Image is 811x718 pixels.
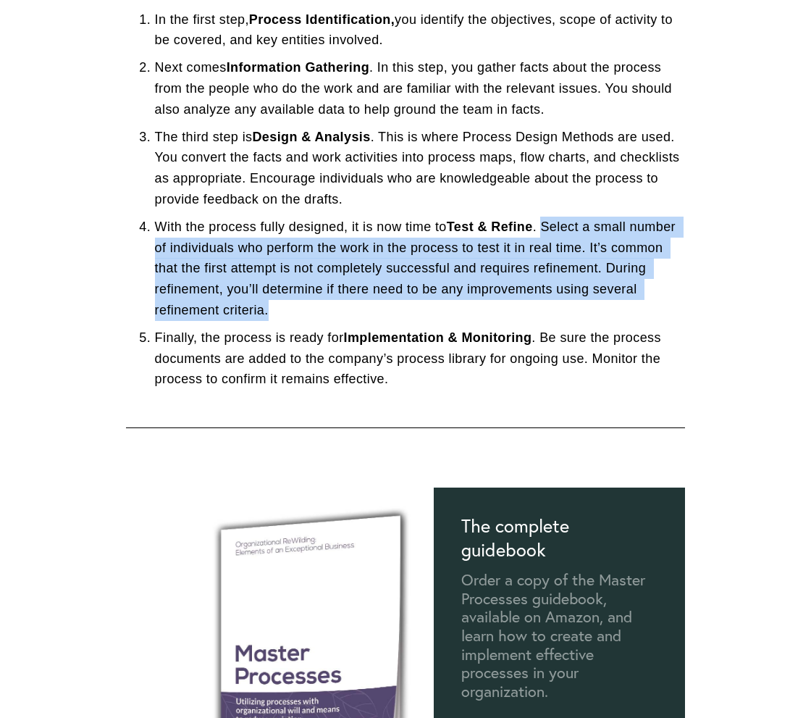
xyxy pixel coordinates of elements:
strong: Design & Analysis [252,130,370,144]
p: With the process fully designed, it is now time to . Select a small number of individuals who per... [155,217,686,321]
strong: Information Gathering [227,60,369,75]
strong: Test & Refine [447,220,533,234]
strong: Implementation & Monitoring [344,330,532,345]
p: The third step is . This is where Process Design Methods are used. You convert the facts and work... [155,127,686,210]
p: Finally, the process is ready for . Be sure the process documents are added to the company’s proc... [155,327,686,390]
p: Next comes . In this step, you gather facts about the process from the people who do the work and... [155,57,686,120]
h2: The complete guidebook [461,514,574,561]
strong: Process Identification, [249,12,395,27]
h4: Order a copy of the Master Processes guidebook, available on Amazon, and learn how to create and ... [461,571,657,701]
p: In the first step, you identify the objectives, scope of activity to be covered, and key entities... [155,9,686,51]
